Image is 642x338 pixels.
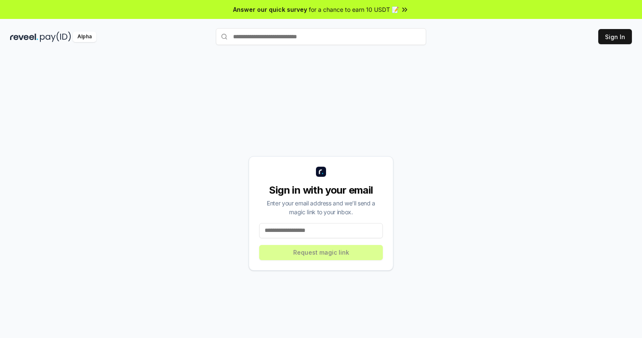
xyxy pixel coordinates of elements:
img: logo_small [316,167,326,177]
div: Enter your email address and we’ll send a magic link to your inbox. [259,199,383,216]
img: reveel_dark [10,32,38,42]
span: for a chance to earn 10 USDT 📝 [309,5,399,14]
button: Sign In [598,29,632,44]
img: pay_id [40,32,71,42]
div: Sign in with your email [259,184,383,197]
span: Answer our quick survey [233,5,307,14]
div: Alpha [73,32,96,42]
